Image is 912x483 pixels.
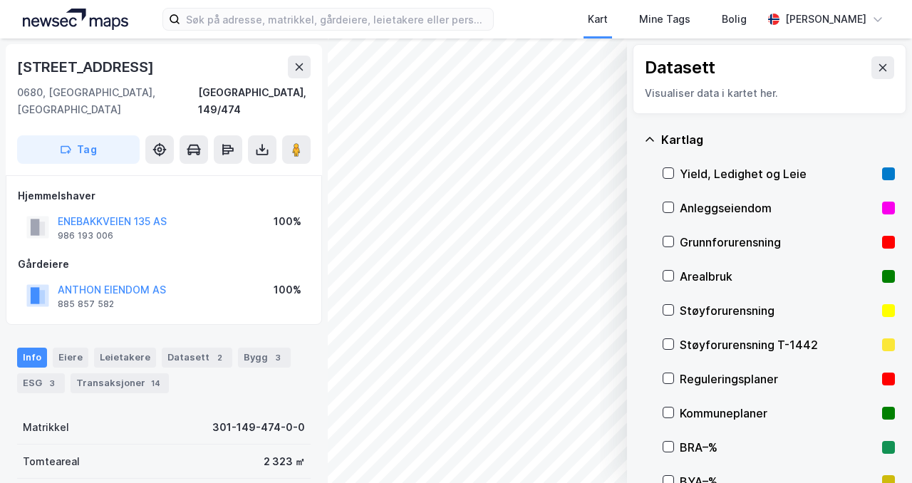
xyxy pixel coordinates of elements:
div: 3 [271,350,285,365]
div: Leietakere [94,348,156,368]
div: 986 193 006 [58,230,113,241]
input: Søk på adresse, matrikkel, gårdeiere, leietakere eller personer [180,9,493,30]
div: Arealbruk [680,268,876,285]
div: 885 857 582 [58,298,114,310]
button: Tag [17,135,140,164]
div: Matrikkel [23,419,69,436]
div: [GEOGRAPHIC_DATA], 149/474 [198,84,311,118]
iframe: Chat Widget [841,415,912,483]
div: Grunnforurensning [680,234,876,251]
div: Bolig [722,11,747,28]
div: 14 [148,376,163,390]
div: 100% [274,213,301,230]
div: Reguleringsplaner [680,370,876,388]
div: Eiere [53,348,88,368]
div: BRA–% [680,439,876,456]
div: 3 [45,376,59,390]
div: 301-149-474-0-0 [212,419,305,436]
div: 100% [274,281,301,298]
div: Støyforurensning T-1442 [680,336,876,353]
div: 2 323 ㎡ [264,453,305,470]
div: ESG [17,373,65,393]
div: [PERSON_NAME] [785,11,866,28]
div: Mine Tags [639,11,690,28]
div: [STREET_ADDRESS] [17,56,157,78]
div: Hjemmelshaver [18,187,310,204]
div: Kommuneplaner [680,405,876,422]
div: Datasett [162,348,232,368]
div: Støyforurensning [680,302,876,319]
div: Anleggseiendom [680,199,876,217]
img: logo.a4113a55bc3d86da70a041830d287a7e.svg [23,9,128,30]
div: 0680, [GEOGRAPHIC_DATA], [GEOGRAPHIC_DATA] [17,84,198,118]
div: Tomteareal [23,453,80,470]
div: Transaksjoner [71,373,169,393]
div: Kontrollprogram for chat [841,415,912,483]
div: 2 [212,350,227,365]
div: Kartlag [661,131,895,148]
div: Datasett [645,56,715,79]
div: Gårdeiere [18,256,310,273]
div: Kart [588,11,608,28]
div: Yield, Ledighet og Leie [680,165,876,182]
div: Visualiser data i kartet her. [645,85,894,102]
div: Bygg [238,348,291,368]
div: Info [17,348,47,368]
